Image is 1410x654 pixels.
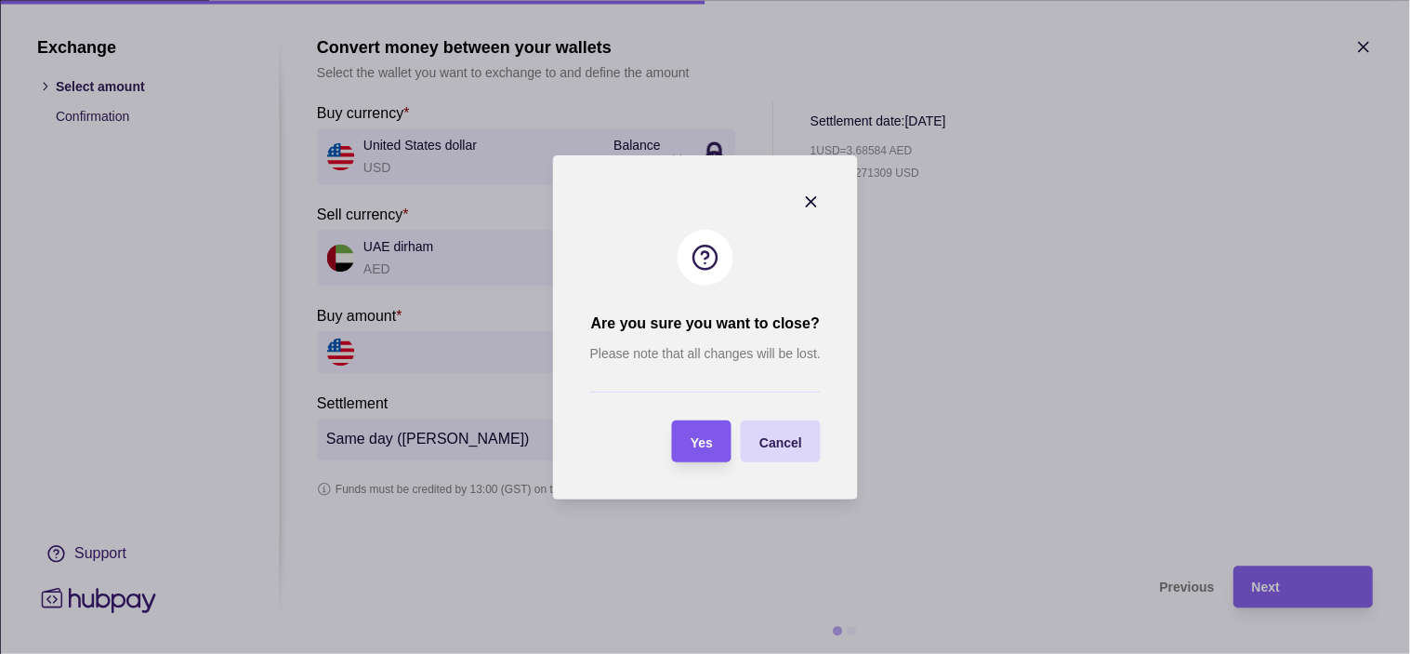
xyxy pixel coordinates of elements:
[691,434,713,449] span: Yes
[741,420,821,462] button: Cancel
[759,434,802,449] span: Cancel
[590,314,819,334] h2: Are you sure you want to close?
[672,420,731,462] button: Yes
[589,343,820,364] p: Please note that all changes will be lost.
